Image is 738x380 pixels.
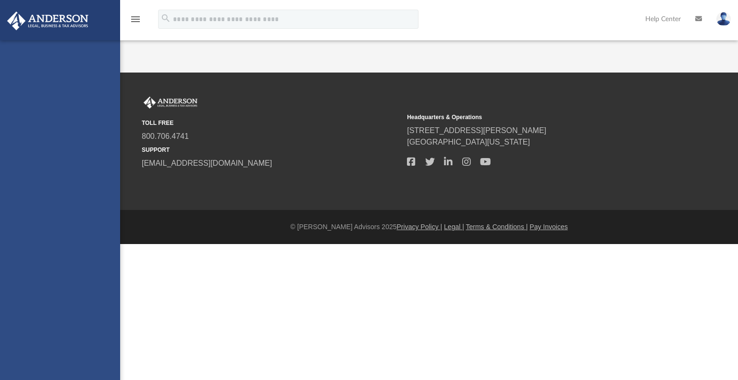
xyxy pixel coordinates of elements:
a: [STREET_ADDRESS][PERSON_NAME] [407,126,546,135]
small: Headquarters & Operations [407,113,665,122]
a: [EMAIL_ADDRESS][DOMAIN_NAME] [142,159,272,167]
a: 800.706.4741 [142,132,189,140]
a: [GEOGRAPHIC_DATA][US_STATE] [407,138,530,146]
small: SUPPORT [142,146,400,154]
img: User Pic [716,12,731,26]
i: search [160,13,171,24]
a: menu [130,18,141,25]
a: Pay Invoices [529,223,567,231]
img: Anderson Advisors Platinum Portal [4,12,91,30]
img: Anderson Advisors Platinum Portal [142,97,199,109]
div: © [PERSON_NAME] Advisors 2025 [120,222,738,232]
a: Legal | [444,223,464,231]
small: TOLL FREE [142,119,400,127]
a: Privacy Policy | [397,223,443,231]
i: menu [130,13,141,25]
a: Terms & Conditions | [466,223,528,231]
